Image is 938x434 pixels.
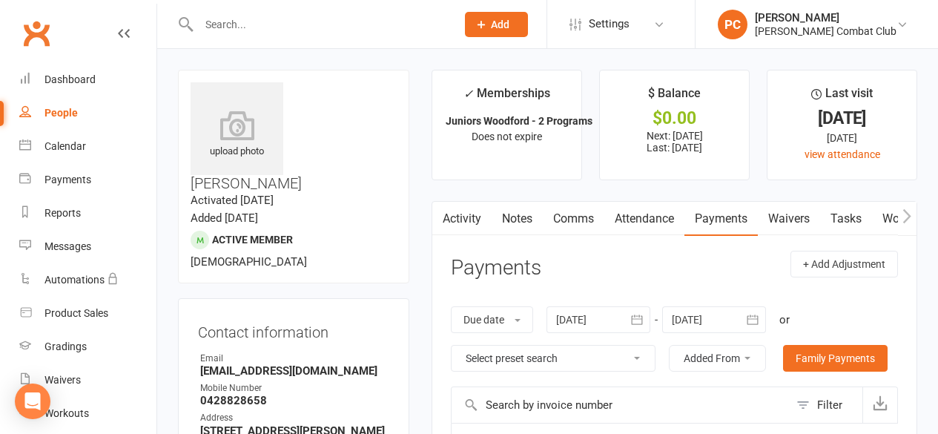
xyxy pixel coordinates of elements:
[19,230,156,263] a: Messages
[191,194,274,207] time: Activated [DATE]
[463,84,550,111] div: Memberships
[44,374,81,386] div: Waivers
[491,19,509,30] span: Add
[44,207,81,219] div: Reports
[194,14,446,35] input: Search...
[781,111,903,126] div: [DATE]
[755,24,896,38] div: [PERSON_NAME] Combat Club
[452,387,789,423] input: Search by invoice number
[19,330,156,364] a: Gradings
[44,307,108,319] div: Product Sales
[589,7,630,41] span: Settings
[492,202,543,236] a: Notes
[613,111,736,126] div: $0.00
[44,174,91,185] div: Payments
[200,394,389,407] strong: 0428828658
[191,211,258,225] time: Added [DATE]
[19,163,156,197] a: Payments
[783,345,888,372] a: Family Payments
[789,387,862,423] button: Filter
[779,311,790,329] div: or
[805,148,880,160] a: view attendance
[19,297,156,330] a: Product Sales
[472,131,542,142] span: Does not expire
[817,396,842,414] div: Filter
[200,352,389,366] div: Email
[200,411,389,425] div: Address
[19,130,156,163] a: Calendar
[44,407,89,419] div: Workouts
[44,73,96,85] div: Dashboard
[191,255,307,269] span: [DEMOGRAPHIC_DATA]
[44,341,87,352] div: Gradings
[811,84,873,111] div: Last visit
[604,202,684,236] a: Attendance
[432,202,492,236] a: Activity
[669,345,766,372] button: Added From
[19,263,156,297] a: Automations
[19,364,156,397] a: Waivers
[465,12,528,37] button: Add
[820,202,872,236] a: Tasks
[19,197,156,230] a: Reports
[44,140,86,152] div: Calendar
[19,397,156,430] a: Workouts
[200,364,389,378] strong: [EMAIL_ADDRESS][DOMAIN_NAME]
[613,130,736,154] p: Next: [DATE] Last: [DATE]
[781,130,903,146] div: [DATE]
[684,202,758,236] a: Payments
[451,257,541,280] h3: Payments
[463,87,473,101] i: ✓
[718,10,747,39] div: PC
[648,84,701,111] div: $ Balance
[191,82,397,191] h3: [PERSON_NAME]
[15,384,50,419] div: Open Intercom Messenger
[755,11,896,24] div: [PERSON_NAME]
[44,240,91,252] div: Messages
[200,381,389,395] div: Mobile Number
[446,115,592,127] strong: Juniors Woodford - 2 Programs
[451,306,533,333] button: Due date
[44,107,78,119] div: People
[18,15,55,52] a: Clubworx
[758,202,820,236] a: Waivers
[19,96,156,130] a: People
[212,234,293,246] span: Active member
[44,274,105,286] div: Automations
[790,251,898,277] button: + Add Adjustment
[198,318,389,341] h3: Contact information
[19,63,156,96] a: Dashboard
[191,111,283,160] div: upload photo
[543,202,604,236] a: Comms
